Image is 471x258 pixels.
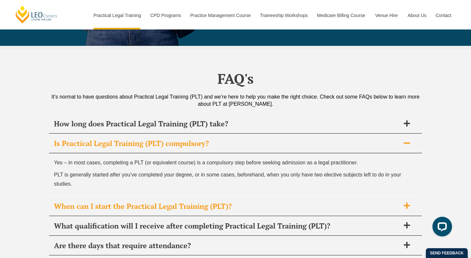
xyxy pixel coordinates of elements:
a: CPD Programs [145,1,185,29]
p: Yes – in most cases, completing a PLT (or equivalent course) is a compulsory step before seeking ... [54,158,417,167]
p: PLT is generally started after you’ve completed your degree, or in some cases, beforehand, when y... [54,170,417,188]
h2: FAQ's [49,70,422,87]
a: Practical Legal Training [89,1,146,29]
iframe: LiveChat chat widget [427,214,455,242]
h2: What qualification will I receive after completing Practical Legal Training (PLT)? [54,221,400,230]
a: Medicare Billing Course [312,1,370,29]
a: About Us [403,1,431,29]
a: Practice Management Course [185,1,255,29]
a: Venue Hire [370,1,403,29]
div: It’s normal to have questions about Practical Legal Training (PLT) and we’re here to help you mak... [49,93,422,108]
h2: How long does Practical Legal Training (PLT) take? [54,119,400,128]
h2: Is Practical Legal Training (PLT) compulsory? [54,139,400,148]
a: Traineeship Workshops [255,1,312,29]
a: [PERSON_NAME] Centre for Law [15,5,58,24]
a: Contact [431,1,456,29]
h2: When can I start the Practical Legal Training (PLT)? [54,202,400,211]
h2: Are there days that require attendance? [54,241,400,250]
